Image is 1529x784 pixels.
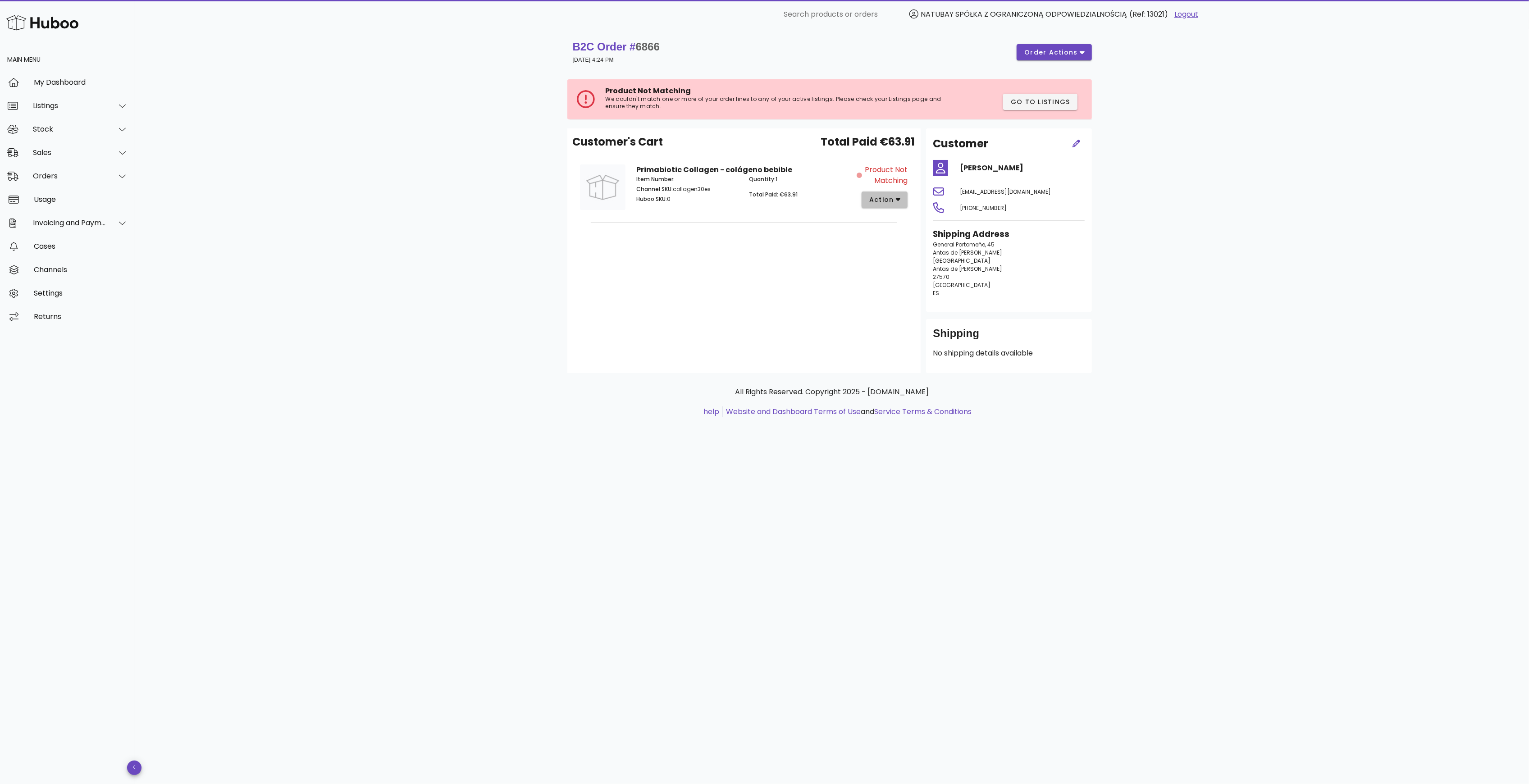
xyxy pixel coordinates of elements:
[703,406,719,417] a: help
[933,257,991,264] span: [GEOGRAPHIC_DATA]
[960,163,1085,173] h4: [PERSON_NAME]
[573,57,614,63] small: [DATE] 4:24 PM
[864,164,908,186] span: Product Not Matching
[723,406,972,417] li: and
[960,204,1007,212] span: [PHONE_NUMBER]
[874,406,972,417] a: Service Terms & Conditions
[869,195,894,205] span: action
[749,175,851,183] p: 1
[1010,97,1070,107] span: Go to Listings
[1024,48,1078,57] span: order actions
[933,281,991,289] span: [GEOGRAPHIC_DATA]
[636,185,673,193] span: Channel SKU:
[1174,9,1198,20] a: Logout
[1003,94,1077,110] button: Go to Listings
[636,195,739,203] p: 0
[34,195,128,204] div: Usage
[573,41,660,53] strong: B2C Order #
[636,164,792,175] strong: Primabiotic Collagen - colágeno bebible
[33,219,106,227] div: Invoicing and Payments
[33,148,106,157] div: Sales
[933,136,989,152] h2: Customer
[933,348,1085,359] p: No shipping details available
[749,175,776,183] span: Quantity:
[749,191,798,198] span: Total Paid: €63.91
[1017,44,1091,60] button: order actions
[933,289,940,297] span: ES
[636,41,660,53] span: 6866
[34,265,128,274] div: Channels
[933,273,950,281] span: 27570
[933,249,1003,256] span: Antas de [PERSON_NAME]
[933,241,995,248] span: General Portomeñe, 45
[606,86,691,96] span: Product Not Matching
[921,9,1127,19] span: NATUBAY SPÓŁKA Z OGRANICZONĄ ODPOWIEDZIALNOŚCIĄ
[34,78,128,87] div: My Dashboard
[636,175,675,183] span: Item Number:
[636,195,667,203] span: Huboo SKU:
[33,125,106,133] div: Stock
[33,101,106,110] div: Listings
[933,228,1085,241] h3: Shipping Address
[960,188,1051,196] span: [EMAIL_ADDRESS][DOMAIN_NAME]
[33,172,106,180] div: Orders
[34,312,128,321] div: Returns
[636,185,739,193] p: collagen30es
[34,242,128,251] div: Cases
[575,387,1090,397] p: All Rights Reserved. Copyright 2025 - [DOMAIN_NAME]
[726,406,861,417] a: Website and Dashboard Terms of Use
[933,265,1003,273] span: Antas de [PERSON_NAME]
[6,13,78,32] img: Huboo Logo
[1129,9,1168,19] span: (Ref: 13021)
[606,96,959,110] p: We couldn't match one or more of your order lines to any of your active listings. Please check yo...
[821,134,915,150] span: Total Paid €63.91
[933,326,1085,348] div: Shipping
[573,134,663,150] span: Customer's Cart
[580,164,625,210] img: Product Image
[34,289,128,297] div: Settings
[862,191,908,208] button: action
